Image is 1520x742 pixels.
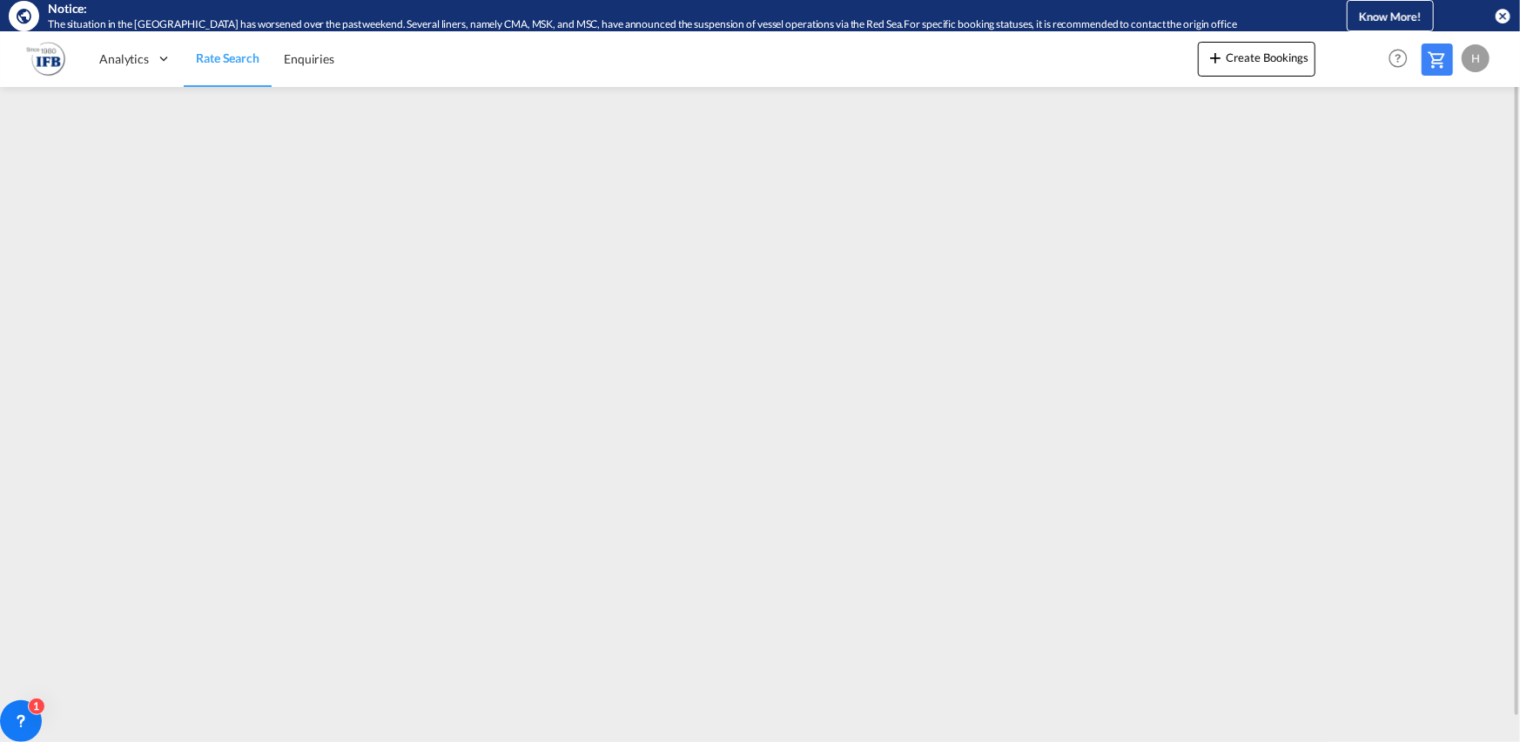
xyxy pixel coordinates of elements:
[1359,10,1422,23] span: Know More!
[1198,42,1315,77] button: icon-plus 400-fgCreate Bookings
[16,7,33,24] md-icon: icon-earth
[272,30,346,87] a: Enquiries
[1383,43,1413,73] span: Help
[284,51,334,66] span: Enquiries
[87,30,184,87] div: Analytics
[1462,44,1490,72] div: H
[26,39,65,78] img: b628ab10256c11eeb52753acbc15d091.png
[99,50,149,68] span: Analytics
[1383,43,1422,75] div: Help
[1494,7,1511,24] button: icon-close-circle
[196,50,259,65] span: Rate Search
[48,17,1286,32] div: The situation in the Red Sea has worsened over the past weekend. Several liners, namely CMA, MSK,...
[184,30,272,87] a: Rate Search
[1205,47,1226,68] md-icon: icon-plus 400-fg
